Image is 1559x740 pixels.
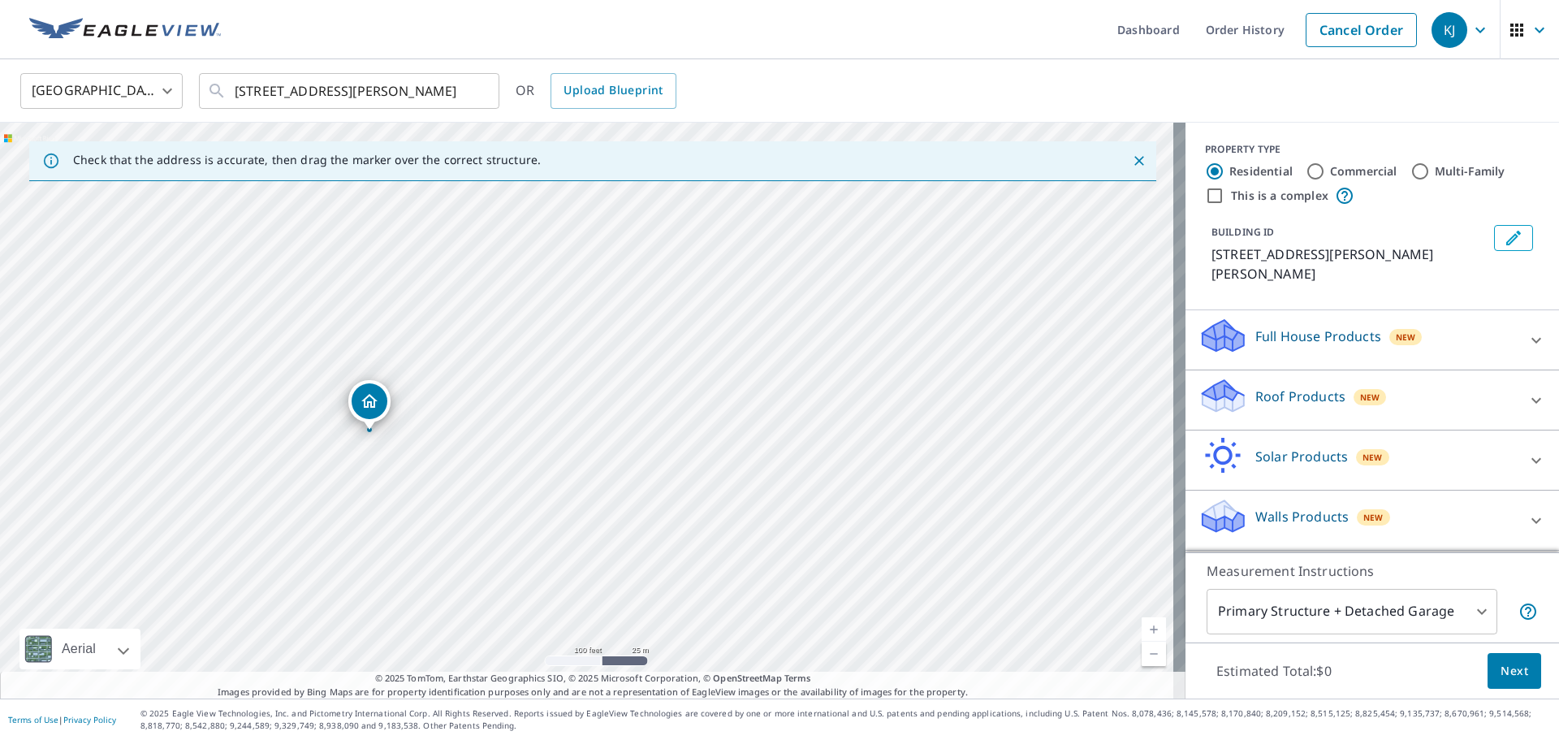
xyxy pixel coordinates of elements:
[1207,561,1538,581] p: Measurement Instructions
[57,629,101,669] div: Aerial
[1488,653,1541,690] button: Next
[1129,150,1150,171] button: Close
[1435,163,1505,180] label: Multi-Family
[1330,163,1397,180] label: Commercial
[20,68,183,114] div: [GEOGRAPHIC_DATA]
[1432,12,1467,48] div: KJ
[564,80,663,101] span: Upload Blueprint
[29,18,221,42] img: EV Logo
[1255,387,1345,406] p: Roof Products
[1142,642,1166,666] a: Current Level 18, Zoom Out
[140,708,1551,732] p: © 2025 Eagle View Technologies, Inc. and Pictometry International Corp. All Rights Reserved. Repo...
[1229,163,1293,180] label: Residential
[1255,507,1349,526] p: Walls Products
[1396,331,1416,344] span: New
[1142,617,1166,642] a: Current Level 18, Zoom In
[1518,602,1538,621] span: Your report will include the primary structure and a detached garage if one exists.
[1205,142,1540,157] div: PROPERTY TYPE
[19,629,140,669] div: Aerial
[1211,245,1488,283] p: [STREET_ADDRESS][PERSON_NAME][PERSON_NAME]
[1198,317,1546,363] div: Full House ProductsNew
[1211,225,1274,239] p: BUILDING ID
[8,715,116,725] p: |
[63,714,116,725] a: Privacy Policy
[1198,377,1546,423] div: Roof ProductsNew
[375,672,811,686] span: © 2025 TomTom, Earthstar Geographics SIO, © 2025 Microsoft Corporation, ©
[73,153,541,167] p: Check that the address is accurate, then drag the marker over the correct structure.
[551,73,676,109] a: Upload Blueprint
[1306,13,1417,47] a: Cancel Order
[1501,661,1528,682] span: Next
[784,672,811,684] a: Terms
[8,714,58,725] a: Terms of Use
[1494,225,1533,251] button: Edit building 1
[713,672,781,684] a: OpenStreetMap
[1255,327,1381,346] p: Full House Products
[1255,447,1348,466] p: Solar Products
[1203,653,1345,689] p: Estimated Total: $0
[348,380,391,431] div: Dropped pin, building 1, Residential property, 601 S Randall Rd Elgin, IL 60123
[1360,391,1380,404] span: New
[1363,451,1383,464] span: New
[235,68,466,114] input: Search by address or latitude-longitude
[1198,497,1546,543] div: Walls ProductsNew
[516,73,676,109] div: OR
[1363,511,1384,524] span: New
[1231,188,1328,204] label: This is a complex
[1207,589,1497,634] div: Primary Structure + Detached Garage
[1198,437,1546,483] div: Solar ProductsNew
